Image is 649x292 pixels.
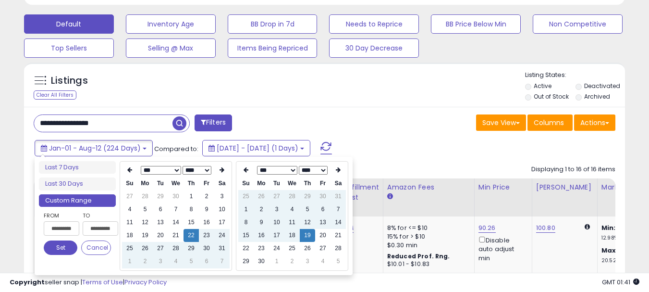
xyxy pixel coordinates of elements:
td: 6 [199,255,214,268]
td: 20 [153,229,168,242]
td: 28 [284,190,300,203]
td: 21 [331,229,346,242]
button: Items Being Repriced [228,38,318,58]
td: 23 [254,242,269,255]
td: 5 [331,255,346,268]
td: 17 [214,216,230,229]
label: Active [534,82,551,90]
div: seller snap | | [10,278,167,287]
td: 8 [184,203,199,216]
div: Amazon Fees [387,182,470,192]
td: 15 [238,229,254,242]
td: 28 [331,242,346,255]
button: Needs to Reprice [329,14,419,34]
li: Last 7 Days [39,161,116,174]
strong: Copyright [10,278,45,287]
button: Columns [527,114,573,131]
td: 5 [300,203,315,216]
button: Inventory Age [126,14,216,34]
td: 30 [168,190,184,203]
b: Min: [601,223,616,232]
td: 1 [184,190,199,203]
td: 4 [168,255,184,268]
button: Filters [195,114,232,131]
td: 7 [331,203,346,216]
a: Terms of Use [82,278,123,287]
button: Non Competitive [533,14,623,34]
td: 3 [269,203,284,216]
td: 3 [153,255,168,268]
td: 6 [153,203,168,216]
button: Default [24,14,114,34]
td: 30 [315,190,331,203]
td: 2 [284,255,300,268]
td: 20 [315,229,331,242]
td: 1 [122,255,137,268]
li: Last 30 Days [39,178,116,190]
td: 21 [168,229,184,242]
td: 10 [214,203,230,216]
td: 14 [168,216,184,229]
th: Tu [269,177,284,190]
label: To [83,211,111,220]
td: 9 [199,203,214,216]
div: $0.30 min [387,241,467,250]
td: 7 [168,203,184,216]
td: 24 [214,229,230,242]
td: 30 [199,242,214,255]
label: Deactivated [584,82,620,90]
button: BB Price Below Min [431,14,521,34]
td: 26 [254,190,269,203]
th: We [284,177,300,190]
td: 3 [214,190,230,203]
td: 27 [153,242,168,255]
td: 11 [284,216,300,229]
td: 5 [137,203,153,216]
td: 31 [214,242,230,255]
td: 1 [269,255,284,268]
div: Min Price [478,182,528,192]
td: 8 [238,216,254,229]
th: We [168,177,184,190]
th: Mo [137,177,153,190]
td: 6 [315,203,331,216]
b: Max: [601,246,618,255]
label: Out of Stock [534,92,569,101]
td: 29 [184,242,199,255]
h5: Listings [51,74,88,88]
th: Sa [331,177,346,190]
div: $10.01 - $10.83 [387,260,467,268]
div: Fulfillment Cost [342,182,379,203]
label: From [44,211,77,220]
th: Th [184,177,199,190]
td: 2 [137,255,153,268]
td: 31 [331,190,346,203]
td: 12 [137,216,153,229]
th: Fr [199,177,214,190]
a: 90.26 [478,223,496,233]
td: 13 [315,216,331,229]
button: Selling @ Max [126,38,216,58]
td: 18 [122,229,137,242]
button: Cancel [81,241,111,255]
th: Fr [315,177,331,190]
td: 4 [284,203,300,216]
th: Su [238,177,254,190]
th: Su [122,177,137,190]
th: Th [300,177,315,190]
td: 25 [284,242,300,255]
td: 2 [199,190,214,203]
div: 15% for > $10 [387,232,467,241]
th: Sa [214,177,230,190]
td: 16 [199,216,214,229]
td: 9 [254,216,269,229]
td: 29 [300,190,315,203]
td: 29 [238,255,254,268]
td: 27 [122,190,137,203]
li: Custom Range [39,194,116,207]
td: 7 [214,255,230,268]
td: 26 [137,242,153,255]
td: 28 [168,242,184,255]
a: 100.80 [536,223,555,233]
td: 1 [238,203,254,216]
